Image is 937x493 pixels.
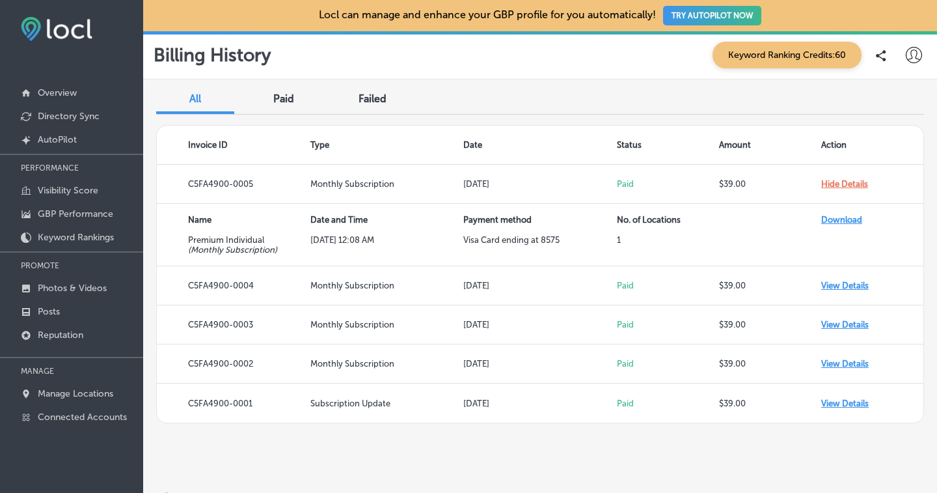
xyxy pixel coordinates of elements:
td: C5FA4900-0005 [157,165,310,204]
td: View Details [821,305,923,345]
td: Premium Individual [157,235,310,266]
td: Jul 18, 2025 at 12:08 AM [310,235,464,266]
p: Keyword Rankings [38,232,114,243]
span: Keyword Ranking Credits: 60 [713,42,862,68]
a: Download [821,215,862,225]
p: Posts [38,306,60,317]
td: [DATE] [463,305,617,345]
td: $39.00 [719,165,821,204]
td: View Details [821,266,923,305]
span: Failed [359,92,387,105]
span: Paid [273,92,294,105]
p: GBP Performance [38,208,113,219]
td: Subscription Update [310,384,464,423]
td: Monthly Subscription [310,266,464,305]
button: TRY AUTOPILOT NOW [663,6,761,25]
th: Action [821,126,923,165]
td: Monthly Subscription [310,305,464,345]
p: AutoPilot [38,134,77,145]
p: Photos & Videos [38,283,107,294]
p: Directory Sync [38,111,100,122]
td: Paid [617,305,719,345]
td: Paid [617,384,719,423]
th: Date [463,126,617,165]
p: Manage Locations [38,388,113,399]
td: Paid [617,266,719,305]
th: Status [617,126,719,165]
td: C5FA4900-0001 [157,384,310,423]
td: 1 [617,235,719,266]
td: Monthly Subscription [310,165,464,204]
td: View Details [821,384,923,423]
td: C5FA4900-0003 [157,305,310,345]
td: Monthly Subscription [310,345,464,384]
p: Visibility Score [38,185,98,196]
th: Invoice ID [157,126,310,165]
td: [DATE] [463,266,617,305]
td: C5FA4900-0004 [157,266,310,305]
p: Billing History [154,44,271,66]
td: C5FA4900-0002 [157,345,310,384]
th: Date and Time [310,204,464,235]
th: No. of Locations [617,204,719,235]
img: fda3e92497d09a02dc62c9cd864e3231.png [21,17,92,41]
th: Name [157,204,310,235]
th: Amount [719,126,821,165]
th: Payment method [463,204,617,235]
span: All [189,92,201,105]
td: $39.00 [719,266,821,305]
p: Reputation [38,330,83,341]
td: View Details [821,345,923,384]
td: [DATE] [463,345,617,384]
td: Paid [617,345,719,384]
th: Type [310,126,464,165]
i: ( Monthly Subscription ) [188,245,277,255]
td: $39.00 [719,345,821,384]
td: [DATE] [463,165,617,204]
td: $39.00 [719,384,821,423]
td: Visa Card ending at 8575 [463,235,617,266]
td: [DATE] [463,384,617,423]
td: Paid [617,165,719,204]
p: Connected Accounts [38,412,127,423]
td: $39.00 [719,305,821,345]
td: Hide Details [821,165,923,204]
p: Overview [38,87,77,98]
